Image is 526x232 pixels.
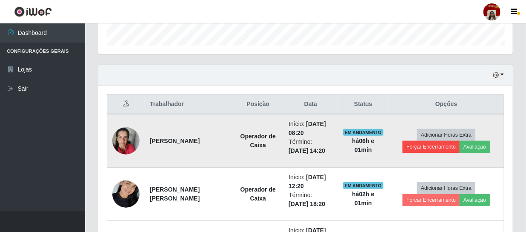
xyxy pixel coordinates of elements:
button: Adicionar Horas Extra [417,182,475,194]
time: [DATE] 14:20 [289,147,325,154]
li: Início: [289,173,332,191]
strong: há 02 h e 01 min [352,191,374,206]
strong: Operador de Caixa [240,186,276,202]
th: Data [283,95,337,115]
li: Início: [289,120,332,137]
button: Forçar Encerramento [403,141,460,153]
strong: há 06 h e 01 min [352,137,374,153]
strong: [PERSON_NAME] [PERSON_NAME] [150,186,200,202]
button: Avaliação [460,141,490,153]
th: Posição [232,95,283,115]
strong: [PERSON_NAME] [150,137,200,144]
img: 1736860936757.jpeg [112,176,140,212]
button: Forçar Encerramento [403,194,460,206]
time: [DATE] 08:20 [289,120,326,136]
img: CoreUI Logo [14,6,52,17]
th: Trabalhador [145,95,232,115]
button: Avaliação [460,194,490,206]
time: [DATE] 12:20 [289,174,326,189]
th: Status [338,95,389,115]
li: Término: [289,191,332,209]
th: Opções [389,95,504,115]
li: Término: [289,137,332,155]
time: [DATE] 18:20 [289,200,325,207]
strong: Operador de Caixa [240,133,276,149]
button: Adicionar Horas Extra [417,129,475,141]
span: EM ANDAMENTO [343,182,383,189]
img: 1734191984880.jpeg [112,123,140,159]
span: EM ANDAMENTO [343,129,383,136]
